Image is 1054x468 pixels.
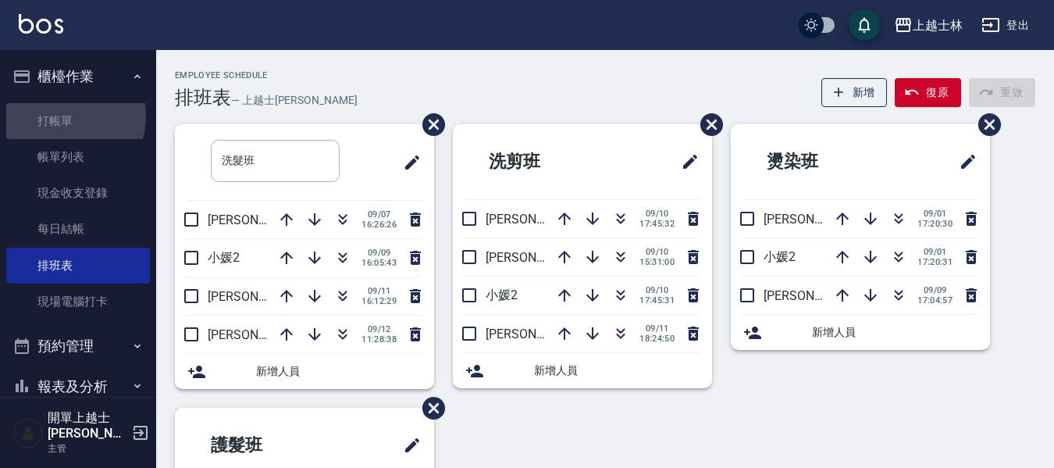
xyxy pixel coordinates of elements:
span: 09/10 [639,247,675,257]
span: 09/09 [361,248,397,258]
span: 09/07 [361,209,397,220]
h6: — 上越士[PERSON_NAME] [231,92,358,109]
span: 新增人員 [812,324,977,341]
button: 新增 [821,78,888,107]
span: 15:31:00 [639,257,675,267]
button: 登出 [975,11,1035,40]
span: 16:05:43 [361,258,397,268]
span: [PERSON_NAME]12 [208,327,315,342]
span: 小媛2 [764,249,796,264]
span: 16:26:26 [361,220,397,230]
a: 排班表 [6,248,150,284]
h2: 燙染班 [743,134,896,190]
button: save [849,9,880,41]
input: 排版標題 [211,140,340,182]
button: 櫃檯作業 [6,56,150,97]
h2: Employee Schedule [175,70,358,80]
div: 新增人員 [175,354,434,389]
div: 新增人員 [731,315,990,350]
span: [PERSON_NAME]12 [764,288,871,303]
span: 刪除班表 [411,385,447,431]
div: 新增人員 [453,353,712,388]
span: [PERSON_NAME]8 [208,213,308,227]
span: 09/10 [639,209,675,219]
span: 刪除班表 [411,102,447,148]
span: 09/12 [361,324,397,334]
h2: 洗剪班 [465,134,618,190]
button: 上越士林 [888,9,969,41]
span: 09/01 [917,209,953,219]
span: 17:04:57 [917,295,953,305]
div: 上越士林 [913,16,963,35]
button: 預約管理 [6,326,150,366]
span: 17:45:32 [639,219,675,229]
span: 16:12:29 [361,296,397,306]
span: 修改班表的標題 [949,143,977,180]
a: 現場電腦打卡 [6,284,150,320]
span: 新增人員 [256,363,422,380]
a: 現金收支登錄 [6,175,150,211]
span: 09/10 [639,285,675,295]
span: 17:20:30 [917,219,953,229]
span: 09/11 [639,323,675,334]
span: 09/01 [917,247,953,257]
span: [PERSON_NAME]12 [208,289,315,304]
span: 09/11 [361,286,397,296]
span: [PERSON_NAME]8 [486,250,586,265]
button: 復原 [895,78,961,107]
span: 09/09 [917,285,953,295]
span: 修改班表的標題 [393,144,422,181]
span: 刪除班表 [689,102,725,148]
span: 11:28:38 [361,334,397,345]
span: 小媛2 [208,250,240,265]
a: 打帳單 [6,103,150,139]
span: 修改班表的標題 [393,427,422,464]
span: 17:20:31 [917,257,953,267]
h3: 排班表 [175,87,231,109]
a: 帳單列表 [6,139,150,175]
span: 修改班表的標題 [671,143,700,180]
span: [PERSON_NAME]12 [486,327,593,341]
img: Person [12,417,44,448]
span: [PERSON_NAME]8 [764,212,864,227]
p: 主管 [48,441,127,455]
h5: 開單上越士[PERSON_NAME] [48,410,127,441]
span: 刪除班表 [967,102,1003,148]
span: 17:45:31 [639,295,675,305]
span: 新增人員 [534,363,700,379]
span: 小媛2 [486,288,518,302]
span: [PERSON_NAME]12 [486,212,593,227]
img: Logo [19,14,63,34]
a: 每日結帳 [6,211,150,247]
button: 報表及分析 [6,366,150,407]
span: 18:24:50 [639,334,675,344]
